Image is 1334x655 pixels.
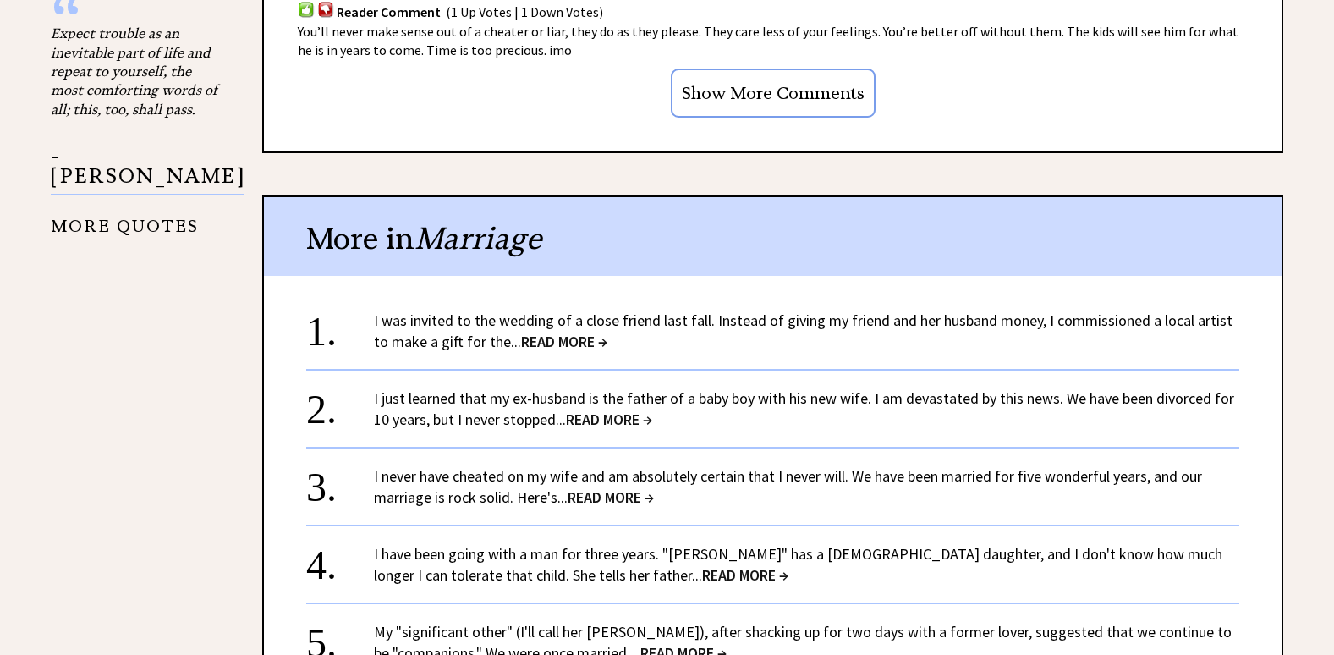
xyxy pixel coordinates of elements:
[374,544,1222,585] a: I have been going with a man for three years. "[PERSON_NAME]" has a [DEMOGRAPHIC_DATA] daughter, ...
[414,219,541,257] span: Marriage
[306,543,374,575] div: 4.
[702,565,788,585] span: READ MORE →
[51,147,244,195] p: - [PERSON_NAME]
[446,4,603,21] span: (1 Up Votes | 1 Down Votes)
[521,332,607,351] span: READ MORE →
[51,203,199,236] a: MORE QUOTES
[671,69,876,118] input: Show More Comments
[317,1,334,17] img: votdown.png
[566,410,652,429] span: READ MORE →
[298,23,1238,58] span: You’ll never make sense out of a cheater or liar, they do as they please. They care less of your ...
[568,487,654,507] span: READ MORE →
[306,388,374,419] div: 2.
[51,7,220,24] div: “
[374,466,1202,507] a: I never have cheated on my wife and am absolutely certain that I never will. We have been married...
[51,24,220,118] div: Expect trouble as an inevitable part of life and repeat to yourself, the most comforting words of...
[306,310,374,341] div: 1.
[264,197,1282,276] div: More in
[374,388,1234,429] a: I just learned that my ex-husband is the father of a baby boy with his new wife. I am devastated ...
[374,311,1232,351] a: I was invited to the wedding of a close friend last fall. Instead of giving my friend and her hus...
[298,1,315,17] img: votup.png
[337,4,441,21] span: Reader Comment
[306,621,374,652] div: 5.
[306,465,374,497] div: 3.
